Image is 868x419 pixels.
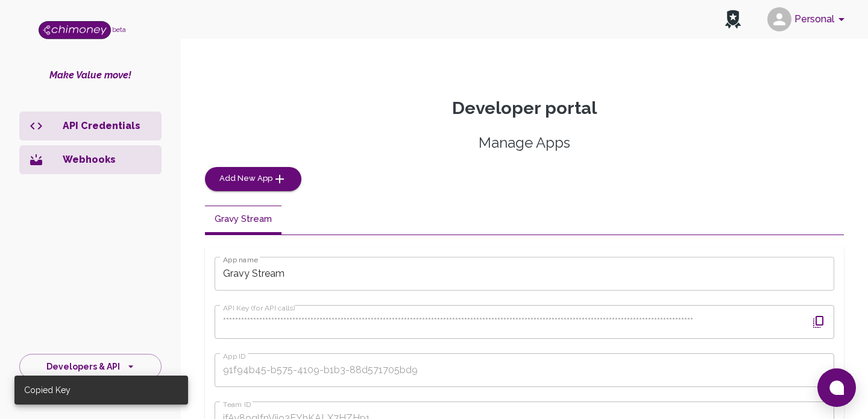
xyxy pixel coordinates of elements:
p: Developer portal [205,98,844,119]
label: App ID [223,351,246,361]
div: disabled tabs example [205,206,844,235]
img: Logo [39,21,111,39]
button: Open chat window [817,368,856,407]
p: Webhooks [63,153,152,167]
button: account of current user [763,4,854,35]
label: Team ID [223,399,251,409]
span: Add New App [219,172,272,186]
span: beta [112,26,126,33]
p: API Credentials [63,119,152,133]
h5: Manage Apps [205,133,844,153]
button: Add New App [205,167,301,191]
button: Gravy Stream [205,206,281,235]
button: Developers & API [19,354,162,380]
input: App name [215,257,834,291]
label: API Key (for API calls) [223,303,295,313]
label: App name [223,254,258,265]
input: API Key [215,305,799,339]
